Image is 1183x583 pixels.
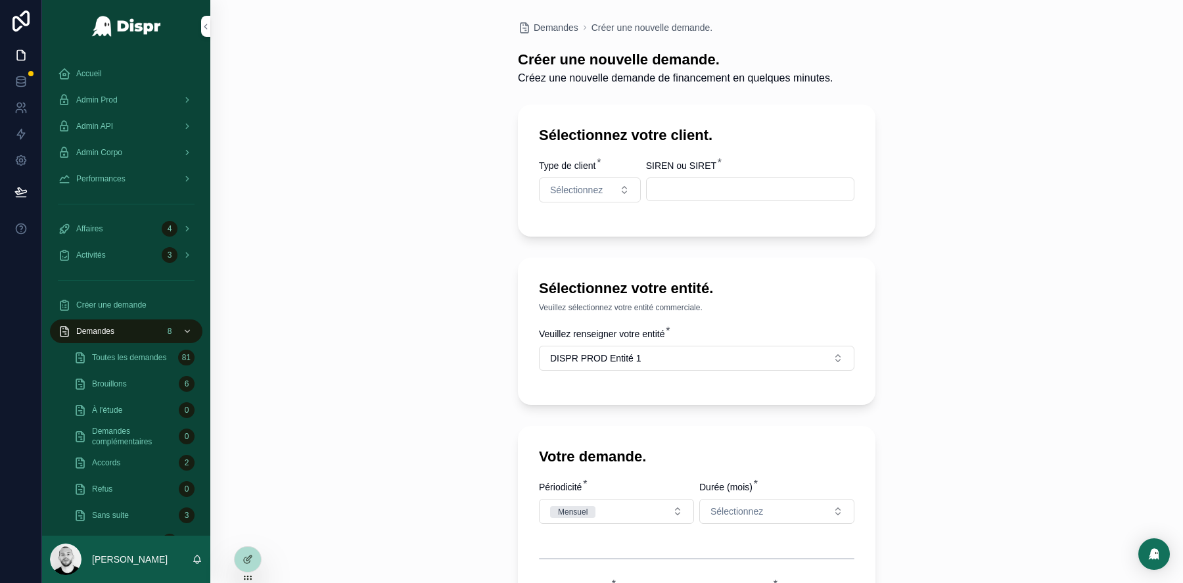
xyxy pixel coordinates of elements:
[1138,538,1170,570] div: Open Intercom Messenger
[66,372,202,396] a: Brouillons6
[76,121,113,131] span: Admin API
[50,217,202,241] a: Affaires4
[50,530,202,553] a: 5
[50,319,202,343] a: Demandes8
[66,451,202,475] a: Accords2
[92,405,122,415] span: À l'étude
[66,477,202,501] a: Refus0
[539,447,646,467] h1: Votre demande.
[550,183,603,197] span: Sélectionnez
[92,510,129,521] span: Sans suite
[76,147,122,158] span: Admin Corpo
[92,379,127,389] span: Brouillons
[92,484,112,494] span: Refus
[66,503,202,527] a: Sans suite3
[550,352,641,365] span: DISPR PROD Entité 1
[76,68,102,79] span: Accueil
[50,62,202,85] a: Accueil
[558,506,588,518] div: Mensuel
[50,293,202,317] a: Créer une demande
[539,302,703,313] span: Veuillez sélectionnez votre entité commerciale.
[646,160,716,171] span: SIREN ou SIRET
[539,279,713,299] h1: Sélectionnez votre entité.
[66,398,202,422] a: À l'étude0
[539,329,664,339] span: Veuillez renseigner votre entité
[539,160,595,171] span: Type de client
[699,499,854,524] button: Select Button
[699,482,753,492] span: Durée (mois)
[534,21,578,34] span: Demandes
[179,455,195,471] div: 2
[76,250,106,260] span: Activités
[179,376,195,392] div: 6
[162,323,177,339] div: 8
[66,425,202,448] a: Demandes complémentaires0
[179,402,195,418] div: 0
[50,141,202,164] a: Admin Corpo
[91,16,162,37] img: App logo
[92,352,166,363] span: Toutes les demandes
[710,505,763,518] span: Sélectionnez
[162,221,177,237] div: 4
[539,177,641,202] button: Select Button
[518,70,833,86] span: Créez une nouvelle demande de financement en quelques minutes.
[50,114,202,138] a: Admin API
[76,174,126,184] span: Performances
[162,247,177,263] div: 3
[518,21,578,34] a: Demandes
[539,482,582,492] span: Périodicité
[76,223,103,234] span: Affaires
[92,457,120,468] span: Accords
[518,50,833,70] h1: Créer une nouvelle demande.
[178,350,195,365] div: 81
[92,553,168,566] p: [PERSON_NAME]
[50,243,202,267] a: Activités3
[591,21,712,34] a: Créer une nouvelle demande.
[76,326,114,337] span: Demandes
[50,88,202,112] a: Admin Prod
[76,95,118,105] span: Admin Prod
[539,126,712,146] h1: Sélectionnez votre client.
[179,429,195,444] div: 0
[179,481,195,497] div: 0
[76,300,147,310] span: Créer une demande
[66,346,202,369] a: Toutes les demandes81
[50,167,202,191] a: Performances
[42,53,210,536] div: scrollable content
[162,534,177,549] div: 5
[539,499,694,524] button: Select Button
[92,426,174,447] span: Demandes complémentaires
[539,346,854,371] button: Select Button
[179,507,195,523] div: 3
